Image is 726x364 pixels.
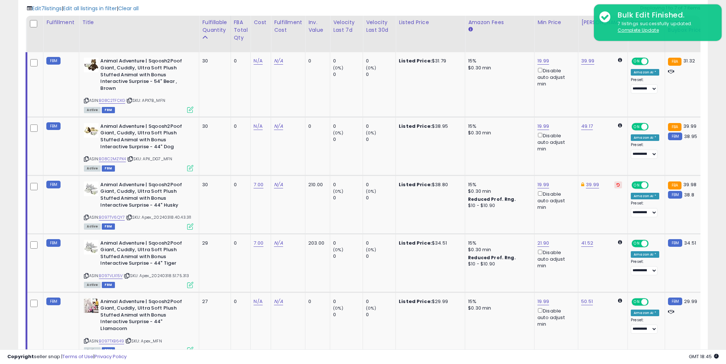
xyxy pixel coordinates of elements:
[99,273,123,279] a: B097VLX15V
[84,181,193,229] div: ASIN:
[333,240,363,246] div: 0
[683,57,695,64] span: 31.32
[537,248,572,269] div: Disable auto adjust min
[100,298,189,334] b: Animal Adventure | Sqoosh2Poof Giant, Cuddly, Ultra Soft Plush Stuffed Animal with Bonus Interact...
[202,19,227,34] div: Fulfillable Quantity
[234,58,245,64] div: 0
[333,136,363,143] div: 0
[234,181,245,188] div: 0
[366,240,395,246] div: 0
[468,26,472,33] small: Amazon Fees.
[648,123,659,130] span: OFF
[254,57,262,65] a: N/A
[366,19,393,34] div: Velocity Last 30d
[468,181,529,188] div: 15%
[468,19,531,26] div: Amazon Fees
[254,298,262,305] a: N/A
[366,181,395,188] div: 0
[126,214,191,220] span: | SKU: Apex_20240318.40.43.311
[648,58,659,65] span: OFF
[631,259,659,276] div: Preset:
[537,240,549,247] a: 21.90
[366,71,395,78] div: 0
[308,181,324,188] div: 210.00
[100,181,189,210] b: Animal Adventure | Sqoosh2Poof Giant, Cuddly, Ultra Soft Plush Stuffed Animal with Bonus Interact...
[612,20,716,34] div: 7 listings successfully updated.
[632,182,641,188] span: ON
[399,240,432,246] b: Listed Price:
[648,240,659,246] span: OFF
[99,338,124,344] a: B097TXB649
[399,298,459,305] div: $29.99
[537,19,575,26] div: Min Price
[537,298,549,305] a: 19.99
[333,311,363,318] div: 0
[468,203,529,209] div: $10 - $10.90
[234,123,245,130] div: 0
[537,181,549,188] a: 19.99
[468,58,529,64] div: 15%
[631,318,659,334] div: Preset:
[631,134,659,141] div: Amazon AI *
[63,5,117,12] span: Edit all listings in filter
[118,5,139,12] span: Clear all
[366,298,395,305] div: 0
[84,282,101,288] span: All listings currently available for purchase on Amazon
[274,123,283,130] a: N/A
[333,195,363,201] div: 0
[468,188,529,195] div: $0.30 min
[366,305,376,311] small: (0%)
[366,247,376,253] small: (0%)
[668,298,682,305] small: FBM
[468,254,516,261] b: Reduced Prof. Rng.
[254,181,263,188] a: 7.00
[99,156,126,162] a: B08C2MZPX4
[333,130,343,136] small: (0%)
[308,240,324,246] div: 203.00
[254,240,263,247] a: 7.00
[668,123,681,131] small: FBA
[537,57,549,65] a: 19.99
[537,307,572,328] div: Disable auto adjust min
[274,19,302,34] div: Fulfillment Cost
[537,190,572,211] div: Disable auto adjust min
[366,195,395,201] div: 0
[581,240,593,247] a: 41.52
[274,181,283,188] a: N/A
[631,77,659,94] div: Preset:
[46,298,61,305] small: FBM
[468,261,529,267] div: $10 - $10.90
[468,196,516,202] b: Reduced Prof. Rng.
[612,10,716,20] div: Bulk Edit Finished.
[46,122,61,130] small: FBM
[102,223,115,230] span: FBM
[366,130,376,136] small: (0%)
[84,298,99,313] img: 51+vSHfIfGS._SL40_.jpg
[308,58,324,64] div: 0
[202,298,225,305] div: 27
[618,27,659,33] u: Complete Update
[631,69,659,76] div: Amazon AI *
[308,19,327,34] div: Inv. value
[100,240,189,269] b: Animal Adventure | Sqoosh2Poof Giant, Cuddly, Ultra Soft Plush Stuffed Animal with Bonus Interact...
[468,305,529,311] div: $0.30 min
[46,57,61,65] small: FBM
[399,57,432,64] b: Listed Price:
[684,298,697,305] span: 29.99
[366,311,395,318] div: 0
[399,240,459,246] div: $34.51
[689,353,719,360] span: 2025-10-7 18:45 GMT
[333,253,363,260] div: 0
[537,131,572,153] div: Disable auto adjust min
[333,305,343,311] small: (0%)
[274,298,283,305] a: N/A
[399,181,432,188] b: Listed Price:
[234,298,245,305] div: 0
[399,181,459,188] div: $38.80
[333,181,363,188] div: 0
[274,57,283,65] a: N/A
[468,298,529,305] div: 15%
[468,65,529,71] div: $0.30 min
[84,181,99,196] img: 41S9r1cbAtS._SL40_.jpg
[683,123,696,130] span: 39.99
